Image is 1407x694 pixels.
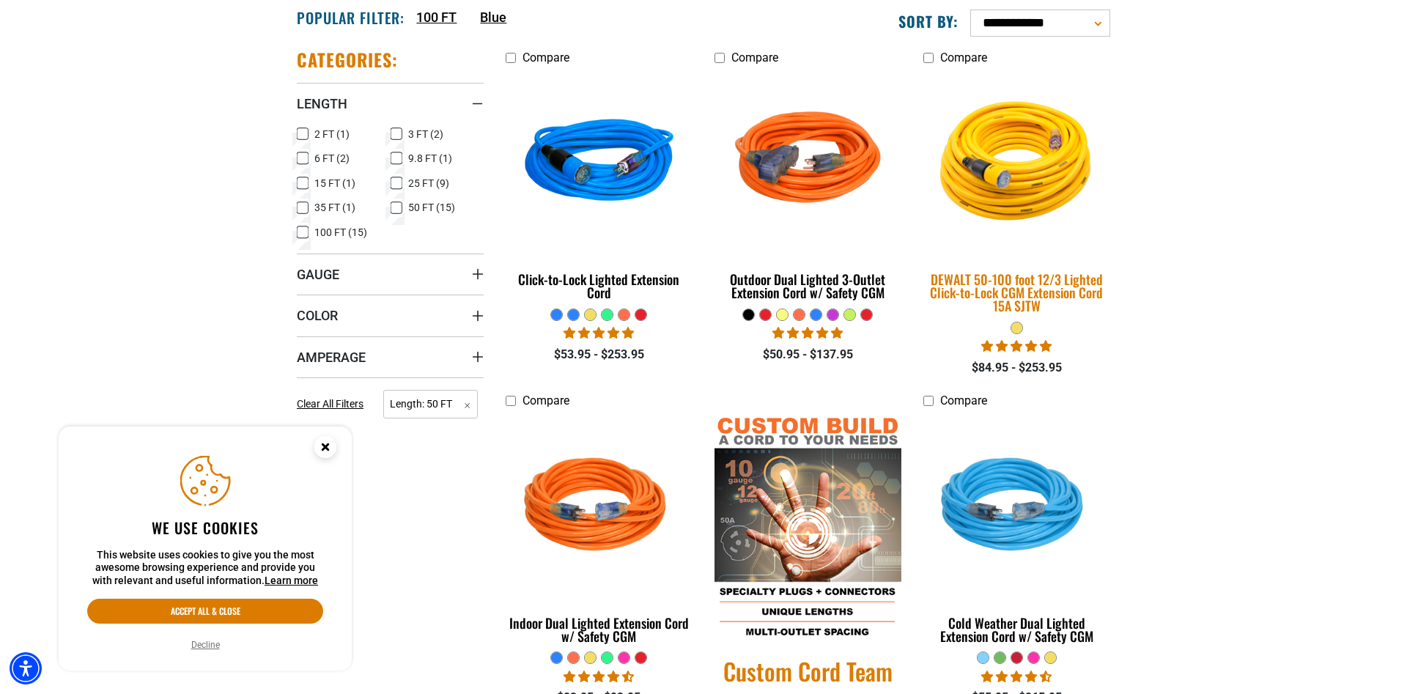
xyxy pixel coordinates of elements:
[297,8,405,27] h2: Popular Filter:
[314,129,350,139] span: 2 FT (1)
[297,48,398,71] h2: Categories:
[506,346,693,363] div: $53.95 - $253.95
[299,427,352,472] button: Close this option
[87,599,323,624] button: Accept all & close
[297,336,484,377] summary: Amperage
[506,416,693,651] a: orange Indoor Dual Lighted Extension Cord w/ Safety CGM
[898,12,959,31] label: Sort by:
[297,254,484,295] summary: Gauge
[408,153,452,163] span: 9.8 FT (1)
[914,70,1119,257] img: DEWALT 50-100 foot 12/3 Lighted Click-to-Lock CGM Extension Cord 15A SJTW
[923,359,1110,377] div: $84.95 - $253.95
[314,227,367,237] span: 100 FT (15)
[923,416,1110,651] a: Light Blue Cold Weather Dual Lighted Extension Cord w/ Safety CGM
[506,72,693,308] a: blue Click-to-Lock Lighted Extension Cord
[506,616,693,643] div: Indoor Dual Lighted Extension Cord w/ Safety CGM
[408,202,455,213] span: 50 FT (15)
[522,394,569,407] span: Compare
[564,670,634,684] span: 4.40 stars
[408,129,443,139] span: 3 FT (2)
[297,396,369,412] a: Clear All Filters
[923,616,1110,643] div: Cold Weather Dual Lighted Extension Cord w/ Safety CGM
[564,326,634,340] span: 4.87 stars
[714,346,901,363] div: $50.95 - $137.95
[314,202,355,213] span: 35 FT (1)
[383,390,478,418] span: Length: 50 FT
[522,51,569,64] span: Compare
[714,656,901,687] a: Custom Cord Team
[714,72,901,308] a: orange Outdoor Dual Lighted 3-Outlet Extension Cord w/ Safety CGM
[772,326,843,340] span: 4.80 stars
[297,349,366,366] span: Amperage
[87,549,323,588] p: This website uses cookies to give you the most awesome browsing experience and provide you with r...
[940,394,987,407] span: Compare
[416,7,457,27] a: 100 FT
[507,422,692,591] img: orange
[87,518,323,537] h2: We use cookies
[297,295,484,336] summary: Color
[297,398,363,410] span: Clear All Filters
[507,79,692,248] img: blue
[408,178,449,188] span: 25 FT (9)
[187,638,224,652] button: Decline
[714,273,901,299] div: Outdoor Dual Lighted 3-Outlet Extension Cord w/ Safety CGM
[923,273,1110,312] div: DEWALT 50-100 foot 12/3 Lighted Click-to-Lock CGM Extension Cord 15A SJTW
[480,7,506,27] a: Blue
[506,273,693,299] div: Click-to-Lock Lighted Extension Cord
[981,339,1052,353] span: 4.84 stars
[714,416,901,642] img: Custom Cord Team
[297,83,484,124] summary: Length
[981,670,1052,684] span: 4.62 stars
[383,396,478,410] a: Length: 50 FT
[715,79,900,248] img: orange
[297,95,347,112] span: Length
[297,307,338,324] span: Color
[314,153,350,163] span: 6 FT (2)
[924,422,1109,591] img: Light Blue
[59,427,352,671] aside: Cookie Consent
[731,51,778,64] span: Compare
[10,652,42,684] div: Accessibility Menu
[923,72,1110,321] a: DEWALT 50-100 foot 12/3 Lighted Click-to-Lock CGM Extension Cord 15A SJTW DEWALT 50-100 foot 12/3...
[314,178,355,188] span: 15 FT (1)
[265,575,318,586] a: This website uses cookies to give you the most awesome browsing experience and provide you with r...
[297,266,339,283] span: Gauge
[940,51,987,64] span: Compare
